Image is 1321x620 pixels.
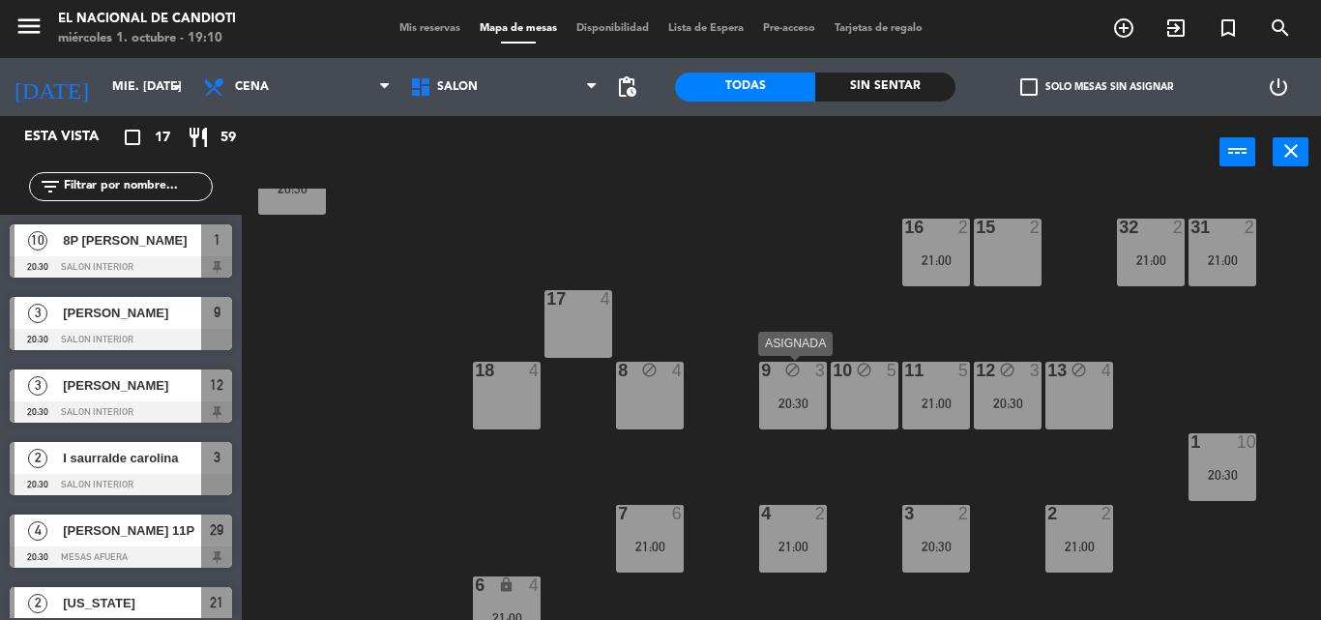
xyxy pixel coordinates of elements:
[63,375,201,396] span: [PERSON_NAME]
[887,362,898,379] div: 5
[28,376,47,396] span: 3
[10,126,139,149] div: Esta vista
[58,10,236,29] div: El Nacional de Candioti
[121,126,144,149] i: crop_square
[63,593,201,613] span: [US_STATE]
[63,520,201,541] span: [PERSON_NAME] 11P
[210,591,223,614] span: 21
[63,448,201,468] span: I saurralde carolina
[475,576,476,594] div: 6
[58,29,236,48] div: miércoles 1. octubre - 19:10
[498,576,514,593] i: lock
[1047,505,1048,522] div: 2
[999,362,1015,378] i: block
[28,304,47,323] span: 3
[62,176,212,197] input: Filtrar por nombre...
[1101,505,1113,522] div: 2
[1267,75,1290,99] i: power_settings_new
[1226,139,1249,162] i: power_input
[616,540,684,553] div: 21:00
[1101,362,1113,379] div: 4
[761,505,762,522] div: 4
[390,23,470,34] span: Mis reservas
[187,126,210,149] i: restaurant
[1112,16,1135,40] i: add_circle_outline
[958,505,970,522] div: 2
[28,449,47,468] span: 2
[1030,219,1042,236] div: 2
[618,362,619,379] div: 8
[1237,433,1256,451] div: 10
[214,228,220,251] span: 1
[28,594,47,613] span: 2
[902,253,970,267] div: 21:00
[759,540,827,553] div: 21:00
[210,518,223,542] span: 29
[1273,137,1308,166] button: close
[546,290,547,308] div: 17
[28,521,47,541] span: 4
[904,219,905,236] div: 16
[1190,219,1191,236] div: 31
[1047,362,1048,379] div: 13
[28,231,47,251] span: 10
[902,540,970,553] div: 20:30
[470,23,567,34] span: Mapa de mesas
[825,23,932,34] span: Tarjetas de regalo
[39,175,62,198] i: filter_list
[761,362,762,379] div: 9
[214,301,220,324] span: 9
[155,127,170,149] span: 17
[976,219,977,236] div: 15
[958,362,970,379] div: 5
[1173,219,1185,236] div: 2
[1045,540,1113,553] div: 21:00
[15,12,44,41] i: menu
[675,73,815,102] div: Todas
[1117,253,1185,267] div: 21:00
[214,446,220,469] span: 3
[1020,78,1173,96] label: Solo mesas sin asignar
[529,576,541,594] div: 4
[815,505,827,522] div: 2
[1219,137,1255,166] button: power_input
[659,23,753,34] span: Lista de Espera
[672,362,684,379] div: 4
[758,332,833,356] div: ASIGNADA
[165,75,189,99] i: arrow_drop_down
[1119,219,1120,236] div: 32
[210,373,223,397] span: 12
[1245,219,1256,236] div: 2
[1217,16,1240,40] i: turned_in_not
[976,362,977,379] div: 12
[904,505,905,522] div: 3
[618,505,619,522] div: 7
[815,362,827,379] div: 3
[1164,16,1188,40] i: exit_to_app
[759,397,827,410] div: 20:30
[1189,253,1256,267] div: 21:00
[220,127,236,149] span: 59
[601,290,612,308] div: 4
[567,23,659,34] span: Disponibilidad
[1269,16,1292,40] i: search
[902,397,970,410] div: 21:00
[15,12,44,47] button: menu
[1020,78,1038,96] span: check_box_outline_blank
[529,362,541,379] div: 4
[1030,362,1042,379] div: 3
[753,23,825,34] span: Pre-acceso
[641,362,658,378] i: block
[258,182,326,195] div: 20:30
[437,80,478,94] span: SALON
[63,230,201,251] span: 8P [PERSON_NAME]
[1071,362,1087,378] i: block
[784,362,801,378] i: block
[672,505,684,522] div: 6
[475,362,476,379] div: 18
[1279,139,1303,162] i: close
[1190,433,1191,451] div: 1
[235,80,269,94] span: Cena
[856,362,872,378] i: block
[974,397,1042,410] div: 20:30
